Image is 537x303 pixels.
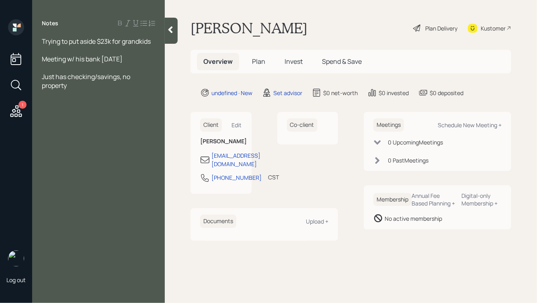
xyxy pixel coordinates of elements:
[425,24,457,33] div: Plan Delivery
[412,192,455,207] div: Annual Fee Based Planning +
[42,37,151,46] span: Trying to put aside $23k for grandkids
[200,118,222,132] h6: Client
[430,89,463,97] div: $0 deposited
[18,101,27,109] div: 1
[211,89,252,97] div: undefined · New
[322,57,362,66] span: Spend & Save
[203,57,233,66] span: Overview
[306,218,328,225] div: Upload +
[200,215,236,228] h6: Documents
[438,121,502,129] div: Schedule New Meeting +
[42,72,131,90] span: Just has checking/savings, no property
[232,121,242,129] div: Edit
[8,250,24,266] img: hunter_neumayer.jpg
[6,276,26,284] div: Log out
[42,55,123,63] span: Meeting w/ his bank [DATE]
[373,193,412,206] h6: Membership
[388,138,443,146] div: 0 Upcoming Meeting s
[42,19,58,27] label: Notes
[388,156,428,165] div: 0 Past Meeting s
[211,151,260,168] div: [EMAIL_ADDRESS][DOMAIN_NAME]
[462,192,502,207] div: Digital-only Membership +
[323,89,358,97] div: $0 net-worth
[273,89,302,97] div: Set advisor
[385,214,442,223] div: No active membership
[373,118,404,132] h6: Meetings
[287,118,318,132] h6: Co-client
[268,173,279,181] div: CST
[379,89,409,97] div: $0 invested
[285,57,303,66] span: Invest
[481,24,506,33] div: Kustomer
[191,19,307,37] h1: [PERSON_NAME]
[252,57,265,66] span: Plan
[211,173,262,182] div: [PHONE_NUMBER]
[200,138,242,145] h6: [PERSON_NAME]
